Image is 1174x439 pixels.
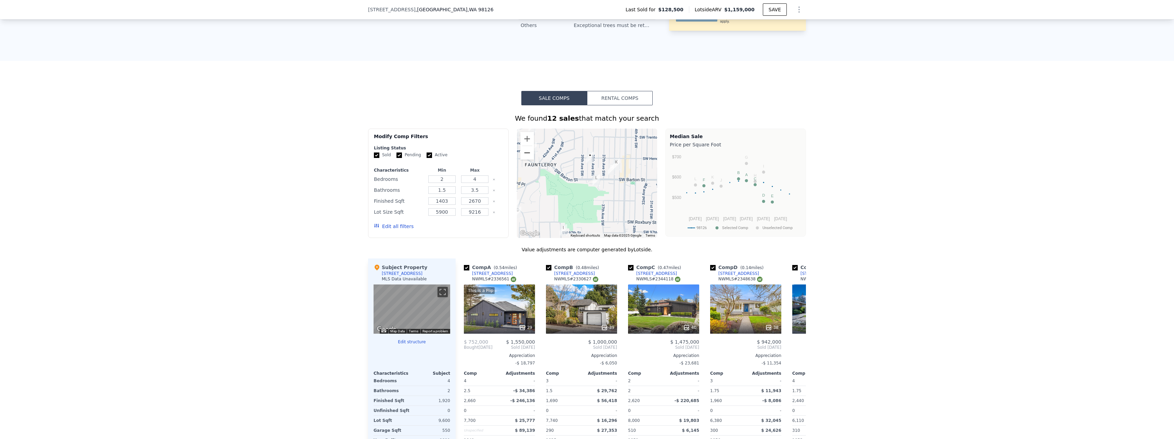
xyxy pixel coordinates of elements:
[792,353,863,358] div: Appreciation
[665,376,699,386] div: -
[546,418,558,423] span: 7,740
[519,229,541,238] img: Google
[597,418,617,423] span: $ 16,296
[374,185,424,195] div: Bathrooms
[720,178,722,182] text: J
[757,277,762,282] img: NWMLS Logo
[546,264,602,271] div: Comp B
[747,376,781,386] div: -
[413,396,450,405] div: 1,920
[583,406,617,415] div: -
[754,173,757,177] text: H
[763,3,787,16] button: SAVE
[600,361,617,365] span: -$ 6,050
[409,329,418,333] a: Terms (opens in new tab)
[413,426,450,435] div: 550
[396,152,402,158] input: Pending
[745,155,748,159] text: G
[413,416,450,425] div: 9,600
[757,216,770,221] text: [DATE]
[464,418,475,423] span: 7,700
[658,6,683,13] span: $128,500
[706,216,719,221] text: [DATE]
[464,264,520,271] div: Comp A
[467,7,493,12] span: , WA 98126
[628,428,636,433] span: 510
[464,378,467,383] span: 4
[628,418,640,423] span: 8,000
[670,140,801,149] div: Price per Square Foot
[412,371,450,376] div: Subject
[368,114,806,123] div: We found that match your search
[504,142,517,159] div: 4518 SW Director St
[672,175,681,179] text: $600
[438,287,448,297] button: Toggle fullscreen view
[546,371,582,376] div: Comp
[374,174,424,184] div: Bedrooms
[515,428,535,433] span: $ 89,139
[493,200,495,203] button: Clear
[464,398,475,403] span: 2,660
[495,265,505,270] span: 0.54
[390,329,405,334] button: Map Data
[737,171,740,175] text: B
[464,271,513,276] a: [STREET_ADDRESS]
[515,418,535,423] span: $ 25,777
[416,6,494,13] span: , [GEOGRAPHIC_DATA]
[694,177,696,181] text: L
[689,216,702,221] text: [DATE]
[710,378,713,383] span: 3
[375,325,398,334] a: Open this area in Google Maps (opens a new window)
[665,386,699,396] div: -
[588,339,617,345] span: $ 1,000,000
[747,406,781,415] div: -
[703,178,705,182] text: F
[515,361,535,365] span: -$ 18,797
[696,226,707,230] text: 98126
[593,277,598,282] img: NWMLS Logo
[546,353,617,358] div: Appreciation
[521,22,574,29] div: Others
[742,265,751,270] span: 0.14
[584,149,597,166] div: 9015 38th Ave SW
[501,406,535,415] div: -
[792,345,863,350] span: Sold [DATE]
[710,264,766,271] div: Comp D
[413,386,450,396] div: 2
[526,139,539,157] div: 9003 43rd Pl SW
[546,428,554,433] span: 290
[554,276,598,282] div: NWMLS # 2330627
[501,376,535,386] div: -
[610,156,623,173] div: 9034 36th Ave SW
[628,386,662,396] div: 2
[368,6,416,13] span: [STREET_ADDRESS]
[427,168,457,173] div: Min
[597,428,617,433] span: $ 27,353
[520,146,534,160] button: Zoom out
[574,22,653,29] div: Exceptional trees must be retained.
[670,133,801,140] div: Median Sale
[597,398,617,403] span: $ 56,418
[628,398,640,403] span: 2,620
[422,329,448,333] a: Report a problem
[628,408,631,413] span: 0
[626,6,658,13] span: Last Sold for
[506,339,535,345] span: $ 1,550,000
[722,226,748,230] text: Selected Comp
[628,378,631,383] span: 2
[710,418,722,423] span: 6,380
[762,398,781,403] span: -$ 8,086
[679,361,699,365] span: -$ 23,681
[460,168,490,173] div: Max
[710,353,781,358] div: Appreciation
[664,371,699,376] div: Adjustments
[792,378,795,383] span: 4
[675,398,699,403] span: -$ 220,685
[771,194,773,198] text: E
[374,168,424,173] div: Characteristics
[683,324,696,331] div: 40
[499,371,535,376] div: Adjustments
[712,175,714,179] text: K
[464,345,493,350] div: [DATE]
[396,152,421,158] label: Pending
